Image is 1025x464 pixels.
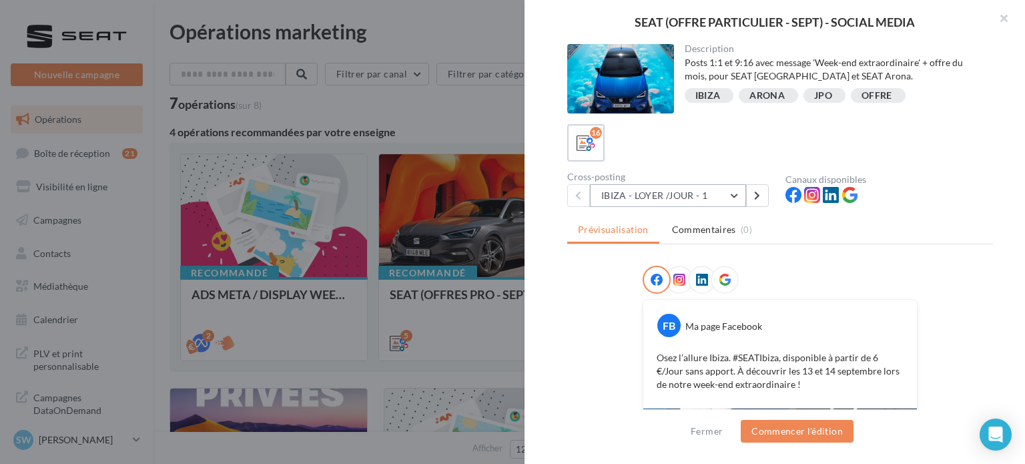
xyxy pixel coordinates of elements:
div: 16 [590,127,602,139]
button: IBIZA - LOYER /JOUR - 1 [590,184,746,207]
div: Cross-posting [567,172,775,182]
div: Ma page Facebook [685,320,762,333]
p: Osez l’allure Ibiza. #SEATIbiza, disponible à partir de 6 €/Jour sans apport. À découvrir les 13 ... [657,351,904,391]
div: IBIZA [695,91,721,101]
div: FB [657,314,681,337]
span: Commentaires [672,223,736,236]
div: OFFRE [862,91,892,101]
span: (0) [741,224,752,235]
div: Posts 1:1 et 9:16 avec message 'Week-end extraordinaire' + offre du mois, pour SEAT [GEOGRAPHIC_D... [685,56,983,83]
div: Open Intercom Messenger [980,419,1012,451]
div: Description [685,44,983,53]
div: Canaux disponibles [785,175,993,184]
button: Commencer l'édition [741,420,853,443]
div: ARONA [749,91,785,101]
div: SEAT (OFFRE PARTICULIER - SEPT) - SOCIAL MEDIA [546,16,1004,28]
button: Fermer [685,423,728,439]
div: JPO [814,91,832,101]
